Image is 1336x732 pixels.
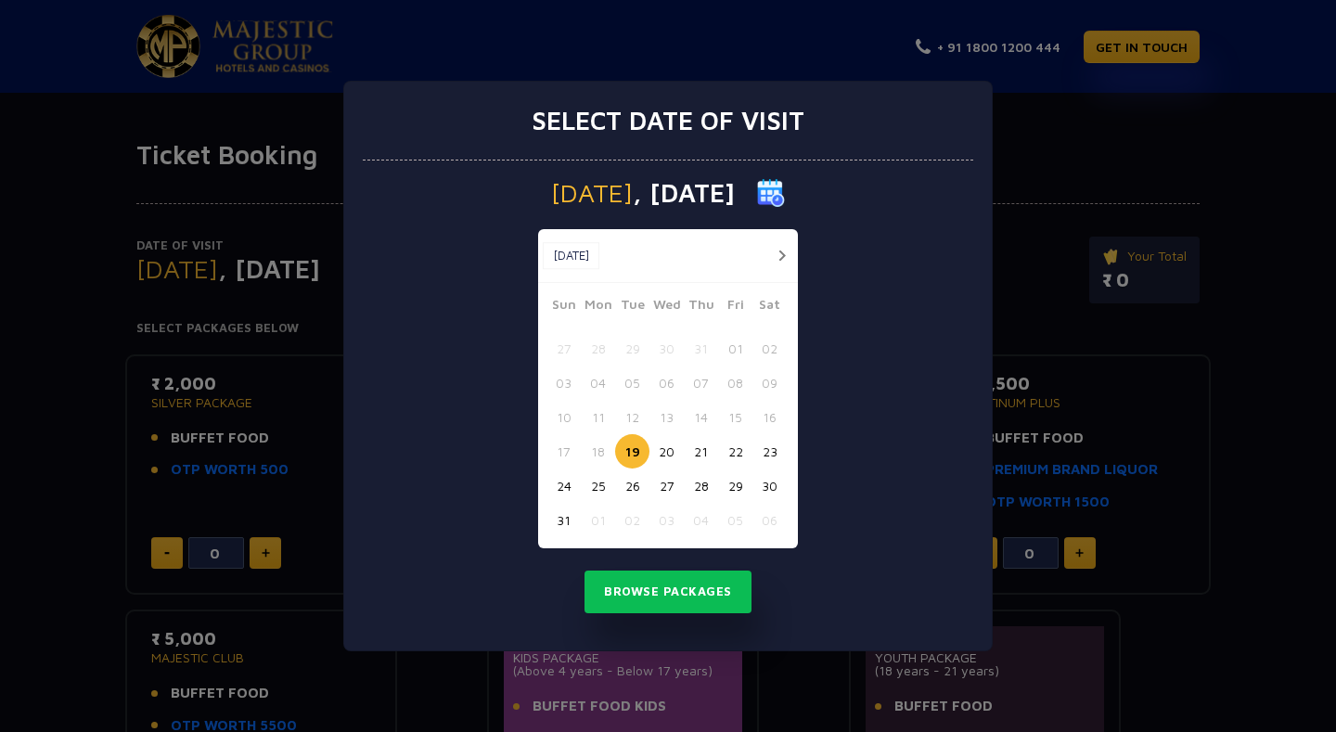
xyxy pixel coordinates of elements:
button: 25 [581,469,615,503]
button: 01 [581,503,615,537]
button: 03 [546,366,581,400]
span: [DATE] [551,180,633,206]
span: Mon [581,294,615,320]
span: Wed [649,294,684,320]
button: 04 [684,503,718,537]
button: 29 [615,331,649,366]
button: 22 [718,434,752,469]
button: 30 [752,469,787,503]
button: 12 [615,400,649,434]
button: 23 [752,434,787,469]
button: 30 [649,331,684,366]
button: 29 [718,469,752,503]
button: 15 [718,400,752,434]
button: 27 [649,469,684,503]
button: 10 [546,400,581,434]
button: 19 [615,434,649,469]
button: 02 [615,503,649,537]
button: 08 [718,366,752,400]
button: 16 [752,400,787,434]
button: 17 [546,434,581,469]
button: 04 [581,366,615,400]
span: Thu [684,294,718,320]
button: 31 [546,503,581,537]
button: 01 [718,331,752,366]
button: 11 [581,400,615,434]
button: 05 [718,503,752,537]
button: 31 [684,331,718,366]
button: 03 [649,503,684,537]
button: 28 [684,469,718,503]
button: Browse Packages [584,571,751,613]
button: 24 [546,469,581,503]
button: 28 [581,331,615,366]
button: 09 [752,366,787,400]
button: [DATE] [543,242,599,270]
button: 20 [649,434,684,469]
span: Sun [546,294,581,320]
button: 27 [546,331,581,366]
img: calender icon [757,179,785,207]
button: 13 [649,400,684,434]
button: 06 [649,366,684,400]
button: 02 [752,331,787,366]
button: 21 [684,434,718,469]
h3: Select date of visit [532,105,804,136]
span: Sat [752,294,787,320]
button: 14 [684,400,718,434]
span: Tue [615,294,649,320]
button: 06 [752,503,787,537]
button: 26 [615,469,649,503]
button: 18 [581,434,615,469]
button: 07 [684,366,718,400]
button: 05 [615,366,649,400]
span: , [DATE] [633,180,735,206]
span: Fri [718,294,752,320]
